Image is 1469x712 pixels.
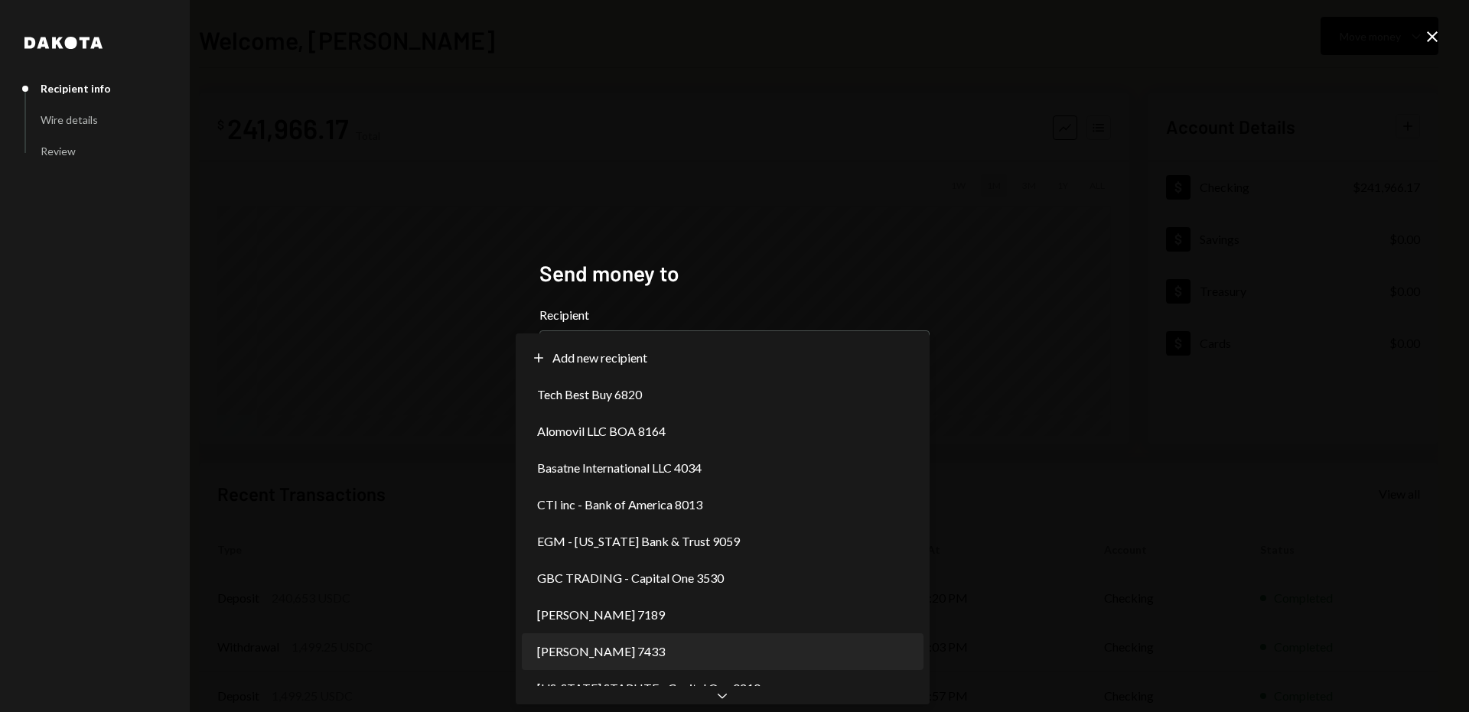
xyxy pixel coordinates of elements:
[537,496,702,514] span: CTI inc - Bank of America 8013
[537,532,740,551] span: EGM - [US_STATE] Bank & Trust 9059
[537,569,724,587] span: GBC TRADING - Capital One 3530
[41,145,76,158] div: Review
[537,679,761,697] span: [US_STATE] STARLITE - Capital One 0210
[539,258,930,288] h2: Send money to
[539,306,930,324] label: Recipient
[552,349,647,367] span: Add new recipient
[539,330,930,373] button: Recipient
[537,642,665,661] span: [PERSON_NAME] 7433
[41,82,111,95] div: Recipient info
[537,385,642,404] span: Tech Best Buy 6820
[537,422,666,441] span: Alomovil LLC BOA 8164
[537,459,702,477] span: Basatne International LLC 4034
[41,113,98,126] div: Wire details
[537,606,665,624] span: [PERSON_NAME] 7189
